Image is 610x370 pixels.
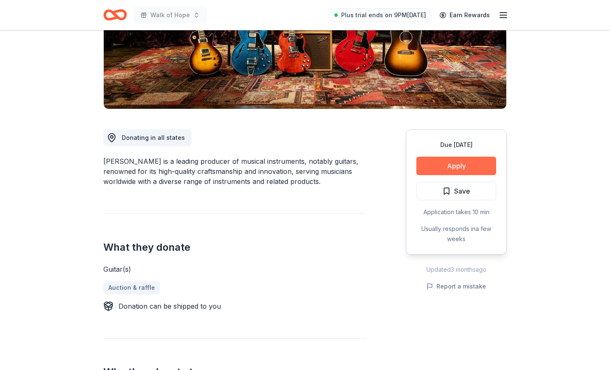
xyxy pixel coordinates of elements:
[406,265,507,275] div: Updated 3 months ago
[122,134,185,141] span: Donating in all states
[454,186,470,197] span: Save
[103,264,365,274] div: Guitar(s)
[329,8,431,22] a: Plus trial ends on 9PM[DATE]
[103,5,127,25] a: Home
[416,207,496,217] div: Application takes 10 min
[416,140,496,150] div: Due [DATE]
[434,8,495,23] a: Earn Rewards
[103,156,365,186] div: [PERSON_NAME] is a leading producer of musical instruments, notably guitars, renowned for its hig...
[103,241,365,254] h2: What they donate
[118,301,221,311] div: Donation can be shipped to you
[416,182,496,200] button: Save
[103,281,160,294] a: Auction & raffle
[341,10,426,20] span: Plus trial ends on 9PM[DATE]
[426,281,486,291] button: Report a mistake
[416,157,496,175] button: Apply
[150,10,190,20] span: Walk of Hope
[416,224,496,244] div: Usually responds in a few weeks
[134,7,207,24] button: Walk of Hope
